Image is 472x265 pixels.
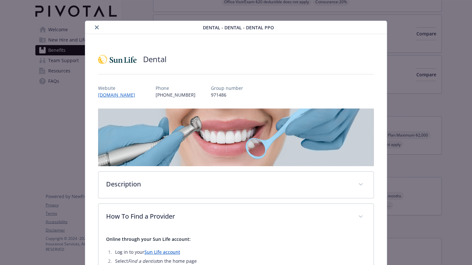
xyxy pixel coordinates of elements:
[98,109,374,166] img: banner
[203,24,274,31] span: Dental - Dental - Dental PPO
[98,92,140,98] a: [DOMAIN_NAME]
[106,236,191,242] strong: Online through your Sun Life account:
[113,257,366,265] li: Select on the home page
[98,204,374,230] div: How To Find a Provider
[128,258,158,264] em: Find a dentist
[143,54,167,65] h2: Dental
[93,24,101,31] button: close
[98,85,140,91] p: Website
[156,91,195,98] p: [PHONE_NUMBER]
[211,91,243,98] p: 971486
[211,85,243,91] p: Group number
[144,249,180,255] a: Sun Life account
[113,248,366,256] li: Log in to your
[106,179,350,189] p: Description
[98,50,137,69] img: Sun Life Assurance Company of CA (US)
[156,85,195,91] p: Phone
[106,212,350,221] p: How To Find a Provider
[98,172,374,198] div: Description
